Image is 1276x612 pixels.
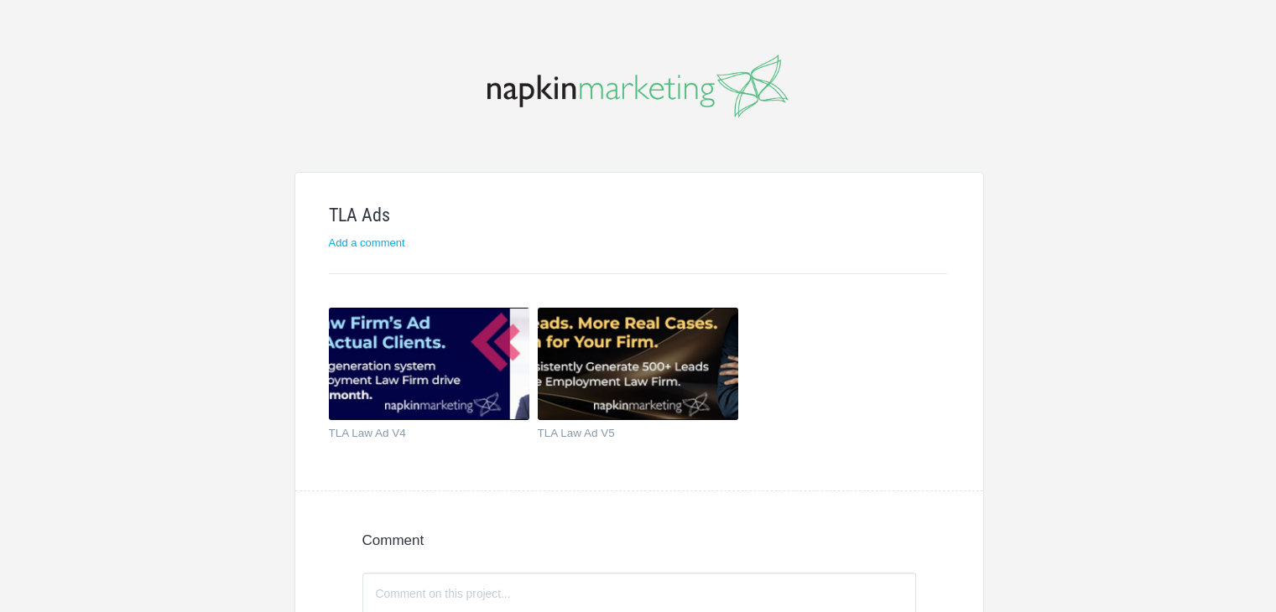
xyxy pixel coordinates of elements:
[538,428,718,444] a: TLA Law Ad V5
[329,428,509,444] a: TLA Law Ad V4
[329,236,405,249] a: Add a comment
[487,54,789,118] img: napkinmarketing-logo_20160520102043.png
[362,533,916,547] h4: Comment
[329,308,529,420] img: napkinmarketing_iuso0i_thumb.jpg
[538,308,738,420] img: napkinmarketing_tiw1bu_thumb.jpg
[329,206,947,225] h1: TLA Ads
